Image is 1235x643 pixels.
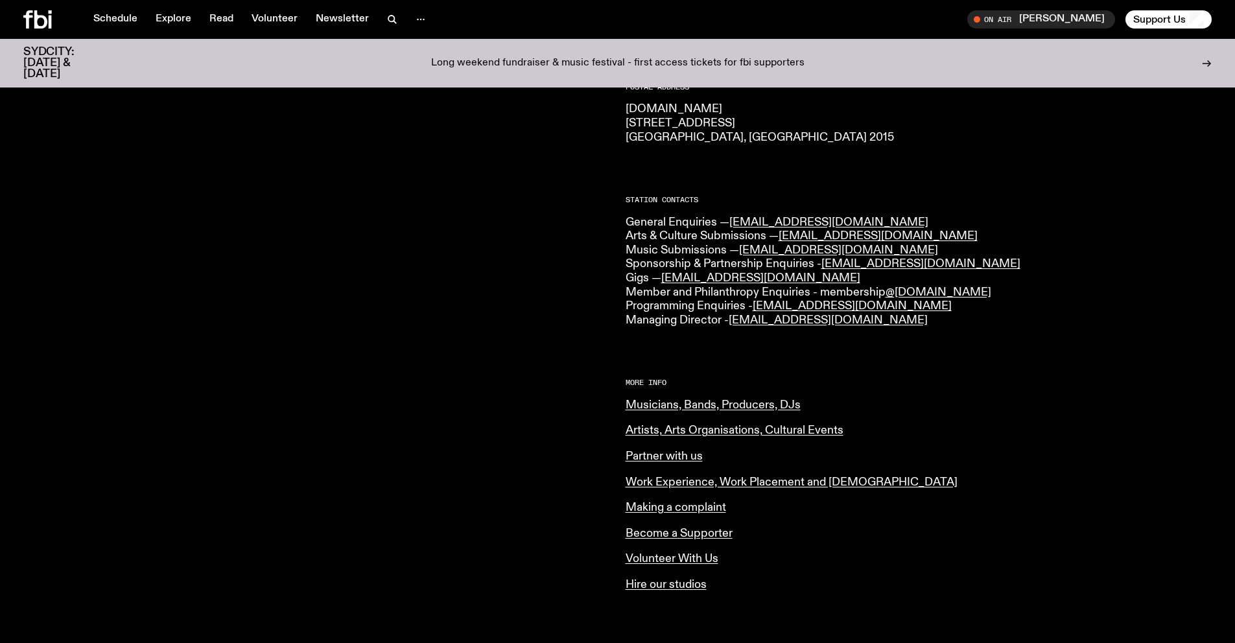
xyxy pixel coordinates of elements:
[729,314,928,326] a: [EMAIL_ADDRESS][DOMAIN_NAME]
[626,476,958,488] a: Work Experience, Work Placement and [DEMOGRAPHIC_DATA]
[431,58,805,69] p: Long weekend fundraiser & music festival - first access tickets for fbi supporters
[202,10,241,29] a: Read
[626,102,1212,145] p: [DOMAIN_NAME] [STREET_ADDRESS] [GEOGRAPHIC_DATA], [GEOGRAPHIC_DATA] 2015
[967,10,1115,29] button: On Air[PERSON_NAME]
[626,579,707,590] a: Hire our studios
[148,10,199,29] a: Explore
[626,528,733,539] a: Become a Supporter
[886,286,991,298] a: @[DOMAIN_NAME]
[626,553,718,565] a: Volunteer With Us
[626,84,1212,91] h2: Postal Address
[86,10,145,29] a: Schedule
[729,216,928,228] a: [EMAIL_ADDRESS][DOMAIN_NAME]
[753,300,952,312] a: [EMAIL_ADDRESS][DOMAIN_NAME]
[779,230,978,242] a: [EMAIL_ADDRESS][DOMAIN_NAME]
[244,10,305,29] a: Volunteer
[661,272,860,284] a: [EMAIL_ADDRESS][DOMAIN_NAME]
[626,379,1212,386] h2: More Info
[308,10,377,29] a: Newsletter
[626,502,726,513] a: Making a complaint
[821,258,1020,270] a: [EMAIL_ADDRESS][DOMAIN_NAME]
[626,399,801,411] a: Musicians, Bands, Producers, DJs
[626,196,1212,204] h2: Station Contacts
[1125,10,1212,29] button: Support Us
[626,216,1212,328] p: General Enquiries — Arts & Culture Submissions — Music Submissions — Sponsorship & Partnership En...
[626,450,703,462] a: Partner with us
[1133,14,1186,25] span: Support Us
[23,47,106,80] h3: SYDCITY: [DATE] & [DATE]
[739,244,938,256] a: [EMAIL_ADDRESS][DOMAIN_NAME]
[626,425,843,436] a: Artists, Arts Organisations, Cultural Events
